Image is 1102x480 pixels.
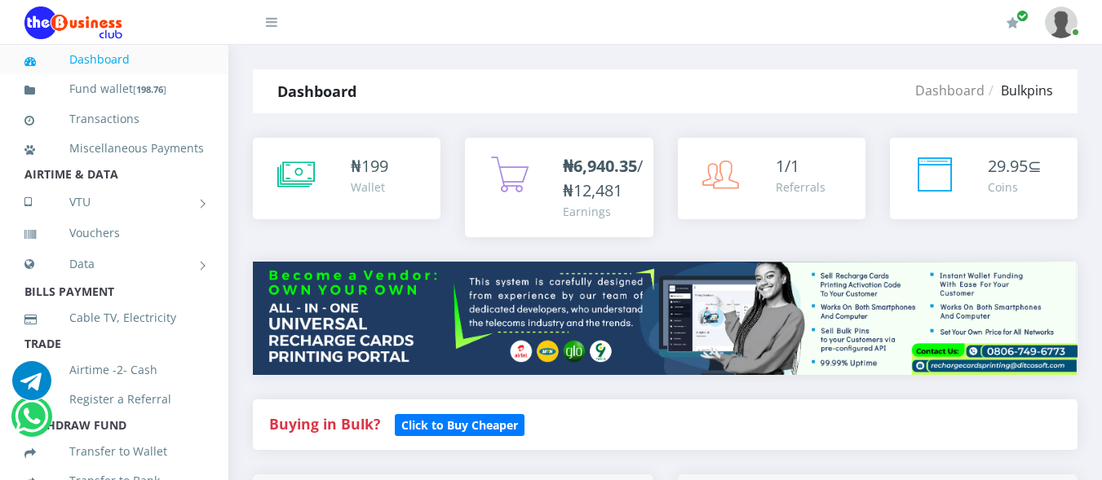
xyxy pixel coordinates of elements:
a: Dashboard [915,81,985,99]
li: Bulkpins [985,81,1053,100]
a: Register a Referral [24,381,204,418]
strong: Buying in Bulk? [269,414,380,434]
a: Click to Buy Cheaper [395,414,524,434]
div: Earnings [563,203,643,220]
a: Chat for support [12,373,51,400]
a: Dashboard [24,41,204,78]
small: [ ] [133,83,166,95]
b: 198.76 [136,83,163,95]
span: 1/1 [776,155,799,177]
b: Click to Buy Cheaper [401,417,518,433]
a: Chat for support [15,409,48,436]
a: Fund wallet[198.76] [24,70,204,108]
img: User [1045,7,1078,38]
a: Miscellaneous Payments [24,130,204,167]
a: Transfer to Wallet [24,433,204,470]
span: 29.95 [988,155,1028,177]
img: multitenant_rcp.png [253,262,1078,375]
a: Airtime -2- Cash [24,351,204,389]
a: 1/1 Referrals [678,138,865,219]
a: Cable TV, Electricity [24,299,204,337]
span: 199 [361,155,388,177]
i: Renew/Upgrade Subscription [1007,16,1019,29]
b: ₦6,940.35 [563,155,637,177]
div: Referrals [776,178,825,196]
span: Renew/Upgrade Subscription [1016,10,1029,22]
a: VTU [24,182,204,222]
a: ₦199 Wallet [253,138,440,219]
span: /₦12,481 [563,155,643,201]
a: Data [24,244,204,284]
div: ⊆ [988,154,1042,178]
a: Transactions [24,100,204,138]
img: Logo [24,7,122,39]
div: ₦ [351,154,388,178]
div: Coins [988,178,1042,196]
strong: Dashboard [277,81,356,101]
div: Wallet [351,178,388,196]
a: ₦6,940.35/₦12,481 Earnings [465,138,653,237]
a: Vouchers [24,214,204,252]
